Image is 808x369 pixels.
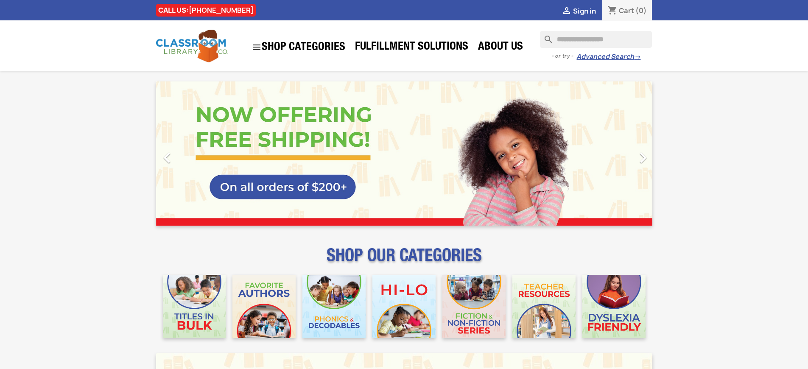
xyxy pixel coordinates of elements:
[582,275,646,338] img: CLC_Dyslexia_Mobile.jpg
[540,31,550,41] i: search
[372,275,436,338] img: CLC_HiLo_Mobile.jpg
[562,6,596,16] a:  Sign in
[232,275,296,338] img: CLC_Favorite_Authors_Mobile.jpg
[632,147,654,168] i: 
[474,39,527,56] a: About Us
[578,81,652,226] a: Next
[551,52,576,60] span: - or try -
[540,31,652,48] input: Search
[156,81,652,226] ul: Carousel container
[157,147,178,168] i: 
[512,275,576,338] img: CLC_Teacher_Resources_Mobile.jpg
[562,6,572,17] i: 
[442,275,506,338] img: CLC_Fiction_Nonfiction_Mobile.jpg
[189,6,254,15] a: [PHONE_NUMBER]
[156,30,228,62] img: Classroom Library Company
[156,4,256,17] div: CALL US:
[302,275,366,338] img: CLC_Phonics_And_Decodables_Mobile.jpg
[607,6,618,16] i: shopping_cart
[576,53,640,61] a: Advanced Search→
[252,42,262,52] i: 
[619,6,634,15] span: Cart
[163,275,226,338] img: CLC_Bulk_Mobile.jpg
[247,38,349,56] a: SHOP CATEGORIES
[635,6,647,15] span: (0)
[156,253,652,268] p: SHOP OUR CATEGORIES
[573,6,596,16] span: Sign in
[351,39,472,56] a: Fulfillment Solutions
[634,53,640,61] span: →
[156,81,231,226] a: Previous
